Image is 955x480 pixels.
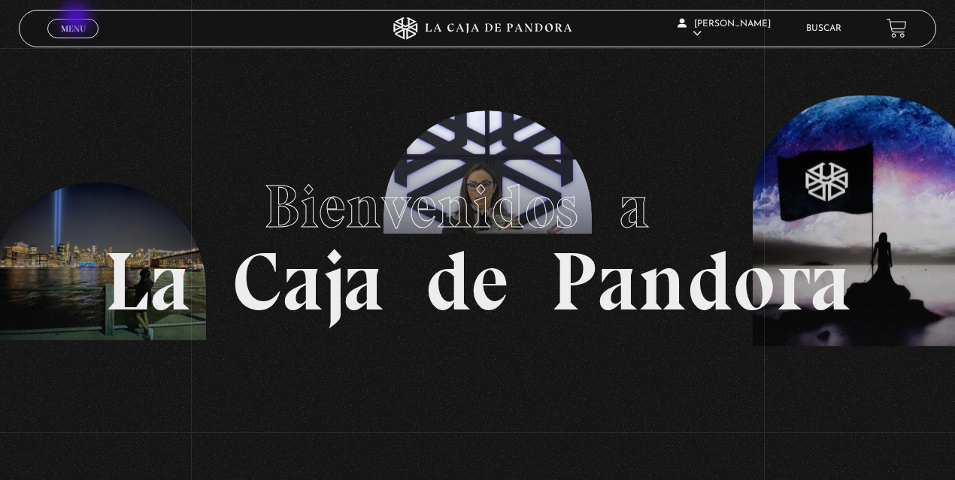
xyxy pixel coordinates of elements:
a: Buscar [806,24,841,33]
span: [PERSON_NAME] [678,20,771,38]
span: Menu [61,24,86,33]
a: View your shopping cart [887,18,907,38]
span: Bienvenidos a [264,171,691,243]
span: Cerrar [56,37,91,47]
h1: La Caja de Pandora [105,158,851,323]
